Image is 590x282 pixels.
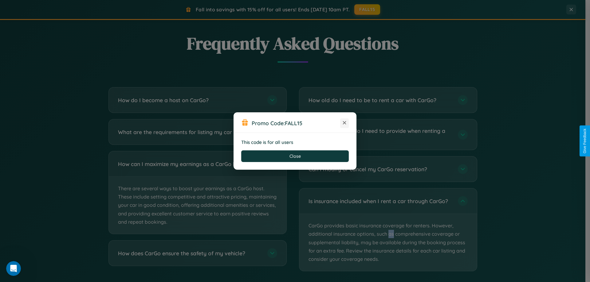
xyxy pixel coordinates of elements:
[241,139,293,145] strong: This code is for all users
[241,150,349,162] button: Close
[285,120,302,126] b: FALL15
[583,129,587,153] div: Give Feedback
[6,261,21,276] iframe: Intercom live chat
[252,120,340,126] h3: Promo Code:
